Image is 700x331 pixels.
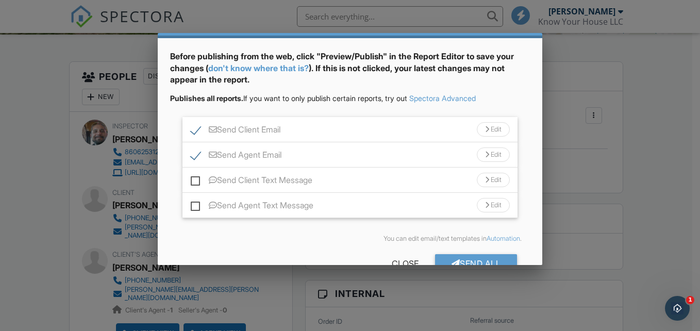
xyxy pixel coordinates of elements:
[375,254,435,273] div: Close
[435,254,518,273] div: Send All
[170,51,530,93] div: Before publishing from the web, click "Preview/Publish" in the Report Editor to save your changes...
[665,296,690,321] iframe: Intercom live chat
[477,198,510,212] div: Edit
[477,122,510,137] div: Edit
[208,63,309,73] a: don't know where that is?
[178,235,522,243] div: You can edit email/text templates in .
[477,173,510,187] div: Edit
[409,94,476,103] a: Spectora Advanced
[170,94,243,103] strong: Publishes all reports.
[686,296,694,304] span: 1
[191,150,281,163] label: Send Agent Email
[170,94,407,103] span: If you want to only publish certain reports, try out
[191,175,312,188] label: Send Client Text Message
[191,125,280,138] label: Send Client Email
[487,235,520,242] a: Automation
[477,147,510,162] div: Edit
[191,201,313,213] label: Send Agent Text Message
